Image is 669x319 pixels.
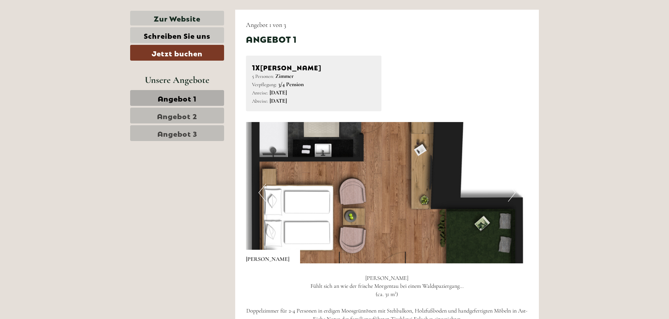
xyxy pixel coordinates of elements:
div: Unsere Angebote [130,73,224,86]
span: Angebot 1 von 3 [246,21,286,29]
small: 11:28 [181,35,272,40]
small: Abreise: [252,98,268,104]
button: Previous [258,184,266,202]
small: Anreise: [252,90,268,96]
b: [DATE] [270,97,287,104]
b: Zimmer [275,72,294,80]
b: 3/4 Pension [278,81,304,88]
div: Sie [181,21,272,27]
b: 1x [252,62,260,72]
a: Jetzt buchen [130,45,224,61]
small: 5 Personen: [252,73,274,79]
button: Senden [232,186,283,202]
img: image [246,122,528,263]
a: Schreiben Sie uns [130,27,224,43]
button: Next [508,184,516,202]
div: Dienstag [123,5,159,18]
span: Angebot 1 [158,93,196,103]
div: [PERSON_NAME] [246,250,300,263]
div: Guten Tag, wie können wir Ihnen helfen? [177,19,277,41]
b: [DATE] [270,89,287,96]
span: Angebot 2 [157,111,197,121]
small: Verpflegung: [252,81,277,88]
a: Zur Website [130,11,224,25]
div: [PERSON_NAME] [252,62,376,72]
div: Angebot 1 [246,33,297,45]
span: Angebot 3 [157,128,197,138]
